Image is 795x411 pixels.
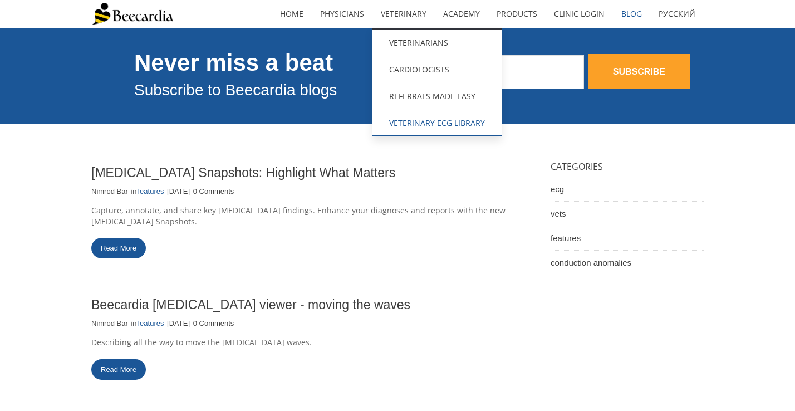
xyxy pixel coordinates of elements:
a: ecg [551,177,704,202]
a: features [138,187,164,197]
a: vets [551,202,704,226]
p: [DATE] [167,319,190,329]
a: Blog [613,1,650,27]
a: features [138,319,164,329]
a: Products [488,1,546,27]
a: Veterinary [372,1,435,27]
a: Academy [435,1,488,27]
span: Subscribe to Beecardia blogs [134,81,337,99]
a: Read More [91,359,146,380]
p: Capture, annotate, and share key [MEDICAL_DATA] findings. Enhance your diagnoses and reports with... [91,205,520,227]
a: Read More [91,238,146,258]
span: CATEGORIES [551,160,603,173]
a: conduction anomalies [551,251,704,275]
a: Veterinarians [372,30,502,56]
a: SUBSCRIBE [588,54,690,89]
span: 0 Comments [193,187,234,195]
a: Referrals Made Easy [372,83,502,110]
span: Never miss a beat [134,50,333,76]
a: home [272,1,312,27]
span: in [131,319,136,327]
a: Nimrod Bar [91,187,128,197]
a: Veterinary ECG Library [372,110,502,136]
a: Clinic Login [546,1,613,27]
a: Русский [650,1,704,27]
p: [DATE] [167,187,190,197]
a: Physicians [312,1,372,27]
a: Beecardia [MEDICAL_DATA] viewer - moving the waves [91,297,410,312]
a: [MEDICAL_DATA] Snapshots: Highlight What Matters [91,165,395,180]
span: 0 Comments [193,319,234,327]
p: Describing all the way to move the [MEDICAL_DATA] waves. [91,337,520,348]
a: Nimrod Bar [91,319,128,329]
a: Cardiologists [372,56,502,83]
a: features [551,226,704,251]
span: in [131,187,136,195]
img: Beecardia [91,3,173,25]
